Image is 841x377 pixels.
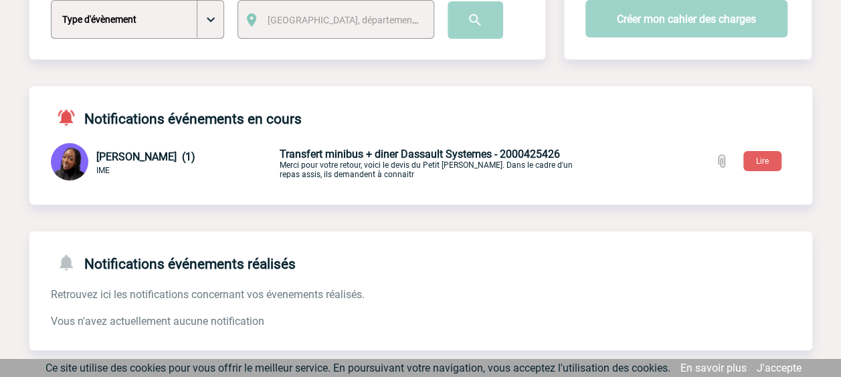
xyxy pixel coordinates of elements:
div: Conversation privée : Client - Agence [51,143,277,183]
span: [GEOGRAPHIC_DATA], département, région... [268,15,454,25]
h4: Notifications événements en cours [51,108,302,127]
span: [PERSON_NAME] (1) [96,150,195,163]
p: Merci pour votre retour, voici le devis du Petit [PERSON_NAME]. Dans le cadre d'un repas assis, i... [280,148,594,179]
span: Transfert minibus + diner Dassault Systemes - 2000425426 [280,148,560,160]
a: J'accepte [757,362,802,374]
span: Ce site utilise des cookies pour vous offrir le meilleur service. En poursuivant votre navigation... [45,362,670,374]
span: Retrouvez ici les notifications concernant vos évenements réalisés. [51,288,365,301]
a: En savoir plus [680,362,747,374]
span: IME [96,166,110,175]
h4: Notifications événements réalisés [51,253,296,272]
a: Lire [733,154,792,166]
input: Submit [448,1,503,39]
button: Lire [743,151,781,171]
a: [PERSON_NAME] (1) IME Transfert minibus + diner Dassault Systemes - 2000425426Merci pour votre re... [51,156,594,168]
img: notifications-active-24-px-r.png [56,108,84,127]
img: 131349-0.png [51,143,88,180]
img: notifications-24-px-g.png [56,253,84,272]
span: Vous n'avez actuellement aucune notification [51,315,264,328]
